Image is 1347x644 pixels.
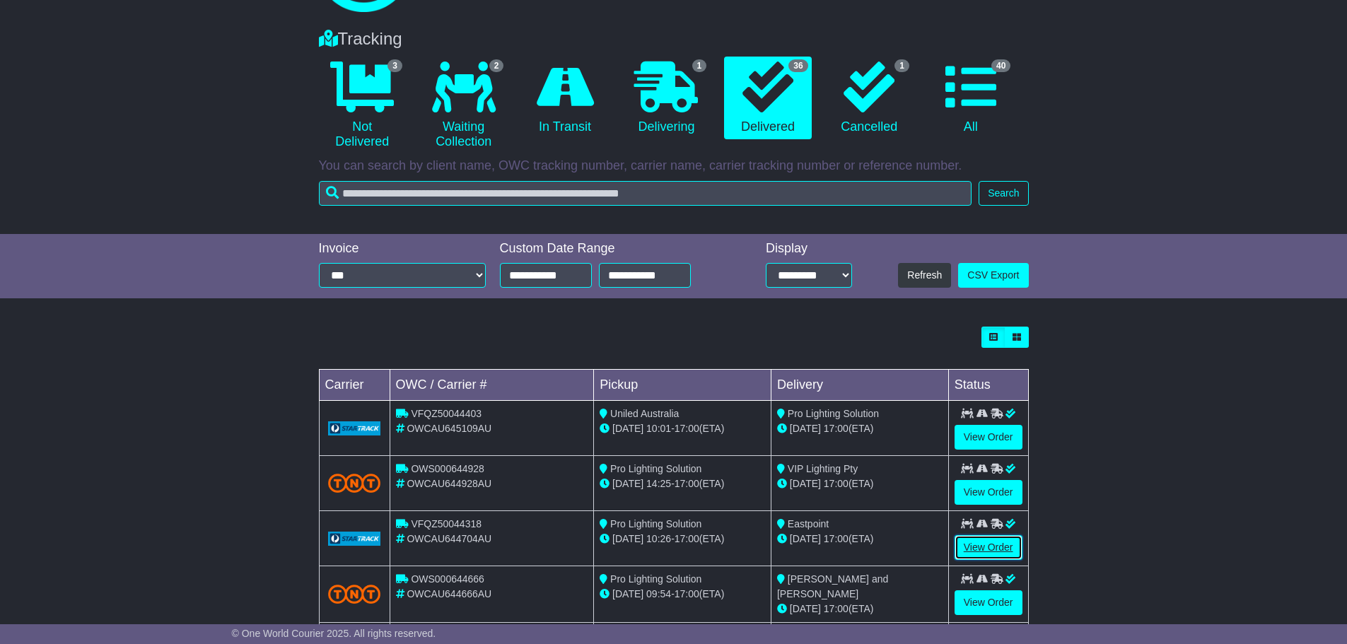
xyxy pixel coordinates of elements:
span: 3 [387,59,402,72]
span: Pro Lighting Solution [788,408,879,419]
span: [DATE] [790,423,821,434]
span: [DATE] [612,478,643,489]
div: (ETA) [777,421,943,436]
span: 09:54 [646,588,671,599]
div: - (ETA) [600,587,765,602]
span: 14:25 [646,478,671,489]
div: - (ETA) [600,476,765,491]
span: Pro Lighting Solution [610,463,701,474]
span: 17:00 [824,533,849,544]
span: 40 [991,59,1010,72]
span: OWCAU644666AU [407,588,491,599]
span: 17:00 [675,423,699,434]
td: Carrier [319,370,390,401]
td: Delivery [771,370,948,401]
span: OWS000644666 [411,573,484,585]
span: OWCAU645109AU [407,423,491,434]
a: CSV Export [958,263,1028,288]
span: Pro Lighting Solution [610,573,701,585]
div: Invoice [319,241,486,257]
span: 1 [894,59,909,72]
span: [PERSON_NAME] and [PERSON_NAME] [777,573,888,599]
span: [DATE] [612,588,643,599]
a: 36 Delivered [724,57,811,140]
div: Tracking [312,29,1036,49]
a: View Order [955,535,1022,560]
a: 40 All [927,57,1014,140]
div: Display [766,241,852,257]
span: 1 [692,59,707,72]
span: 2 [489,59,504,72]
a: 1 Cancelled [826,57,913,140]
img: GetCarrierServiceLogo [328,532,381,546]
a: In Transit [521,57,608,140]
span: 17:00 [675,478,699,489]
div: Custom Date Range [500,241,727,257]
span: Pro Lighting Solution [610,518,701,529]
span: VFQZ50044403 [411,408,482,419]
button: Refresh [898,263,951,288]
span: © One World Courier 2025. All rights reserved. [232,628,436,639]
span: VIP Lighting Pty [788,463,858,474]
a: 1 Delivering [623,57,710,140]
span: 17:00 [824,603,849,614]
p: You can search by client name, OWC tracking number, carrier name, carrier tracking number or refe... [319,158,1029,174]
a: 2 Waiting Collection [420,57,507,155]
div: (ETA) [777,532,943,546]
a: View Order [955,425,1022,450]
div: - (ETA) [600,532,765,546]
button: Search [979,181,1028,206]
div: (ETA) [777,602,943,616]
img: TNT_Domestic.png [328,474,381,493]
span: [DATE] [790,603,821,614]
div: (ETA) [777,476,943,491]
span: Eastpoint [788,518,829,529]
img: TNT_Domestic.png [328,585,381,604]
span: VFQZ50044318 [411,518,482,529]
span: [DATE] [612,423,643,434]
span: 17:00 [675,588,699,599]
span: [DATE] [612,533,643,544]
span: 10:01 [646,423,671,434]
span: 17:00 [824,423,849,434]
span: 17:00 [824,478,849,489]
td: Pickup [594,370,771,401]
span: 17:00 [675,533,699,544]
a: View Order [955,590,1022,615]
td: Status [948,370,1028,401]
img: GetCarrierServiceLogo [328,421,381,435]
span: OWS000644928 [411,463,484,474]
div: - (ETA) [600,421,765,436]
span: 36 [788,59,807,72]
a: View Order [955,480,1022,505]
span: 10:26 [646,533,671,544]
span: [DATE] [790,478,821,489]
span: OWCAU644704AU [407,533,491,544]
span: [DATE] [790,533,821,544]
td: OWC / Carrier # [390,370,594,401]
span: Uniled Australia [610,408,679,419]
a: 3 Not Delivered [319,57,406,155]
span: OWCAU644928AU [407,478,491,489]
